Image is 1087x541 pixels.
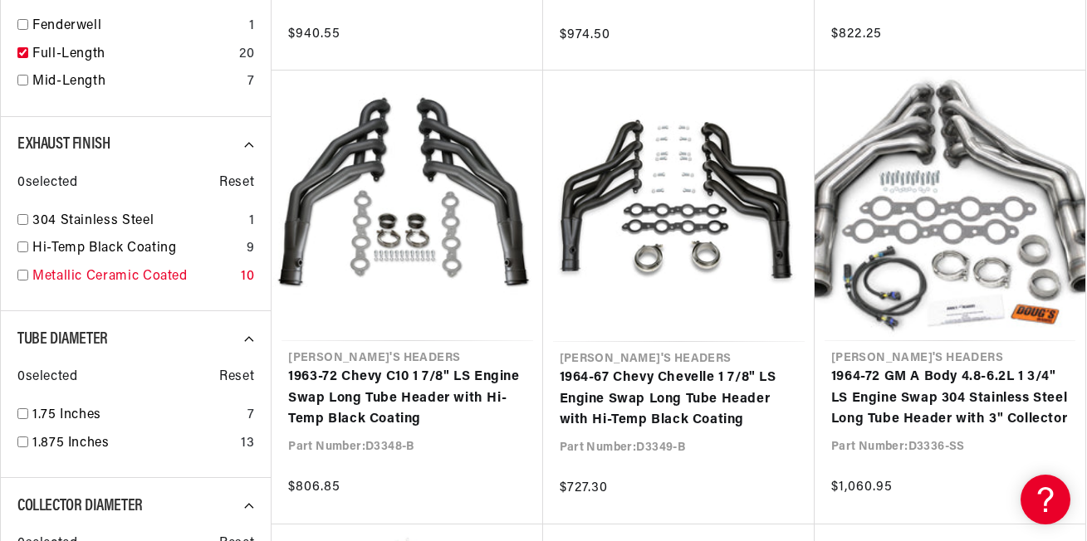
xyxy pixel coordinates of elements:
a: 1.75 Inches [32,405,241,426]
a: 1964-67 Chevy Chevelle 1 7/8" LS Engine Swap Long Tube Header with Hi-Temp Black Coating [560,368,798,431]
div: 1 [249,211,255,232]
div: 9 [247,238,255,260]
span: 0 selected [17,367,77,388]
a: Full-Length [32,44,233,66]
a: 1964-72 GM A Body 4.8-6.2L 1 3/4" LS Engine Swap 304 Stainless Steel Long Tube Header with 3" Col... [831,367,1069,431]
span: Exhaust Finish [17,136,110,153]
a: 1.875 Inches [32,433,234,455]
a: 1963-72 Chevy C10 1 7/8" LS Engine Swap Long Tube Header with Hi-Temp Black Coating [288,367,526,431]
a: Metallic Ceramic Coated [32,266,234,288]
div: 20 [239,44,254,66]
div: 13 [241,433,254,455]
div: 7 [247,71,255,93]
span: Reset [219,173,254,194]
div: 7 [247,405,255,426]
a: Fenderwell [32,16,242,37]
div: 10 [241,266,254,288]
span: Collector Diameter [17,498,143,514]
a: Mid-Length [32,71,241,93]
span: 0 selected [17,173,77,194]
span: Tube Diameter [17,331,108,348]
a: 304 Stainless Steel [32,211,242,232]
span: Reset [219,367,254,388]
div: 1 [249,16,255,37]
a: Hi-Temp Black Coating [32,238,240,260]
